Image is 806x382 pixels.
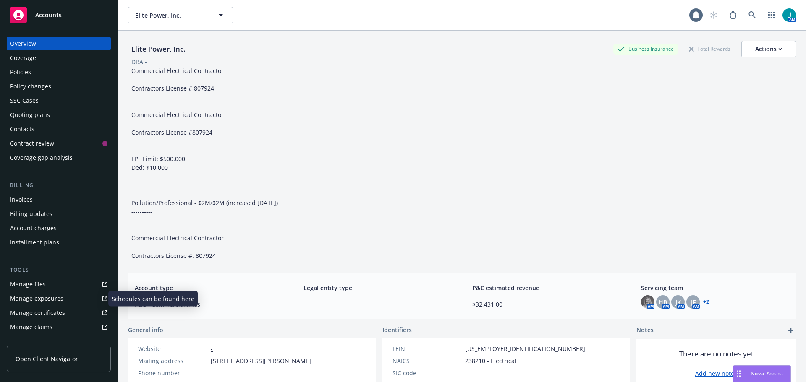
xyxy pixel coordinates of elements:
[733,366,744,382] div: Drag to move
[472,300,620,309] span: $32,431.00
[131,67,278,260] span: Commercial Electrical Contractor Contractors License # 807924 ---------- Commercial Electrical Co...
[10,207,52,221] div: Billing updates
[7,51,111,65] a: Coverage
[679,349,754,359] span: There are no notes yet
[7,108,111,122] a: Quoting plans
[10,65,31,79] div: Policies
[211,356,311,365] span: [STREET_ADDRESS][PERSON_NAME]
[10,94,39,107] div: SSC Cases
[7,266,111,274] div: Tools
[7,80,111,93] a: Policy changes
[393,356,462,365] div: NAICS
[10,80,51,93] div: Policy changes
[10,193,33,206] div: Invoices
[304,300,452,309] span: -
[755,41,782,57] div: Actions
[741,41,796,57] button: Actions
[211,345,213,353] a: -
[786,325,796,335] a: add
[10,306,65,320] div: Manage certificates
[7,151,111,164] a: Coverage gap analysis
[465,369,467,377] span: -
[7,94,111,107] a: SSC Cases
[7,193,111,206] a: Invoices
[7,181,111,190] div: Billing
[393,369,462,377] div: SIC code
[7,335,111,348] a: Manage BORs
[675,298,681,307] span: JK
[10,335,50,348] div: Manage BORs
[138,356,207,365] div: Mailing address
[128,7,233,23] button: Elite Power, Inc.
[7,137,111,150] a: Contract review
[695,369,737,378] a: Add new notes
[10,108,50,122] div: Quoting plans
[131,57,147,66] div: DBA: -
[7,236,111,249] a: Installment plans
[304,283,452,292] span: Legal entity type
[16,354,78,363] span: Open Client Navigator
[613,44,678,54] div: Business Insurance
[7,3,111,27] a: Accounts
[465,356,516,365] span: 238210 - Electrical
[138,369,207,377] div: Phone number
[10,221,57,235] div: Account charges
[725,7,741,23] a: Report a Bug
[10,292,63,305] div: Manage exposures
[472,283,620,292] span: P&C estimated revenue
[691,298,696,307] span: JF
[763,7,780,23] a: Switch app
[128,44,189,55] div: Elite Power, Inc.
[10,278,46,291] div: Manage files
[685,44,735,54] div: Total Rewards
[10,37,36,50] div: Overview
[641,283,789,292] span: Servicing team
[10,122,34,136] div: Contacts
[7,65,111,79] a: Policies
[35,12,62,18] span: Accounts
[641,295,654,309] img: photo
[705,7,722,23] a: Start snowing
[7,320,111,334] a: Manage claims
[733,365,791,382] button: Nova Assist
[128,325,163,334] span: General info
[382,325,412,334] span: Identifiers
[211,369,213,377] span: -
[744,7,761,23] a: Search
[465,344,585,353] span: [US_EMPLOYER_IDENTIFICATION_NUMBER]
[7,278,111,291] a: Manage files
[636,325,654,335] span: Notes
[135,11,208,20] span: Elite Power, Inc.
[135,300,283,309] span: P&C - Commercial lines
[7,122,111,136] a: Contacts
[7,292,111,305] a: Manage exposures
[135,283,283,292] span: Account type
[7,306,111,320] a: Manage certificates
[751,370,784,377] span: Nova Assist
[138,344,207,353] div: Website
[10,137,54,150] div: Contract review
[7,207,111,221] a: Billing updates
[659,298,667,307] span: HB
[782,8,796,22] img: photo
[393,344,462,353] div: FEIN
[10,51,36,65] div: Coverage
[7,37,111,50] a: Overview
[10,236,59,249] div: Installment plans
[10,151,73,164] div: Coverage gap analysis
[7,221,111,235] a: Account charges
[703,299,709,304] a: +2
[10,320,52,334] div: Manage claims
